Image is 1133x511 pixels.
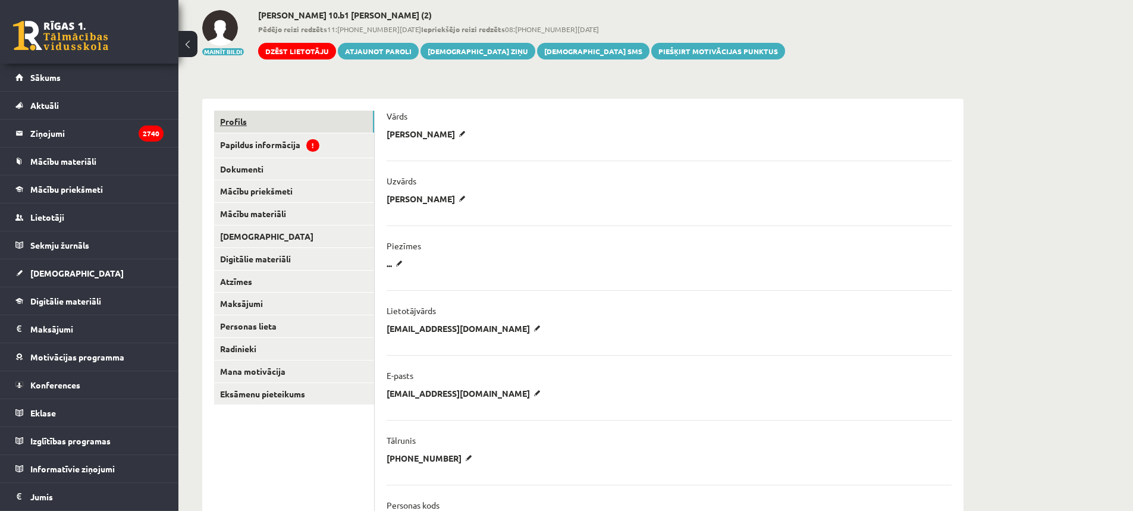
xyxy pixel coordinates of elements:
[30,72,61,83] span: Sākums
[30,463,115,474] span: Informatīvie ziņojumi
[13,21,108,51] a: Rīgas 1. Tālmācības vidusskola
[15,371,164,399] a: Konferences
[15,203,164,231] a: Lietotāji
[30,156,96,167] span: Mācību materiāli
[214,248,374,270] a: Digitālie materiāli
[202,10,238,46] img: Roberts Jenerts
[387,500,440,510] p: Personas kods
[15,315,164,343] a: Maksājumi
[15,120,164,147] a: Ziņojumi2740
[214,111,374,133] a: Profils
[30,435,111,446] span: Izglītības programas
[30,315,164,343] legend: Maksājumi
[214,225,374,247] a: [DEMOGRAPHIC_DATA]
[30,296,101,306] span: Digitālie materiāli
[15,148,164,175] a: Mācību materiāli
[15,259,164,287] a: [DEMOGRAPHIC_DATA]
[214,338,374,360] a: Radinieki
[15,287,164,315] a: Digitālie materiāli
[15,427,164,454] a: Izglītības programas
[258,24,327,34] b: Pēdējo reizi redzēts
[30,184,103,195] span: Mācību priekšmeti
[202,48,244,55] button: Mainīt bildi
[306,139,319,152] span: !
[15,175,164,203] a: Mācību priekšmeti
[387,128,470,139] p: [PERSON_NAME]
[30,491,53,502] span: Jumis
[420,43,535,59] a: [DEMOGRAPHIC_DATA] ziņu
[30,268,124,278] span: [DEMOGRAPHIC_DATA]
[387,111,407,121] p: Vārds
[214,293,374,315] a: Maksājumi
[30,407,56,418] span: Eklase
[537,43,649,59] a: [DEMOGRAPHIC_DATA] SMS
[30,120,164,147] legend: Ziņojumi
[258,24,785,35] span: 11:[PHONE_NUMBER][DATE] 08:[PHONE_NUMBER][DATE]
[421,24,505,34] b: Iepriekšējo reizi redzēts
[15,483,164,510] a: Jumis
[214,383,374,405] a: Eksāmenu pieteikums
[30,380,80,390] span: Konferences
[387,240,421,251] p: Piezīmes
[30,212,64,222] span: Lietotāji
[387,193,470,204] p: [PERSON_NAME]
[338,43,419,59] a: Atjaunot paroli
[387,175,416,186] p: Uzvārds
[214,133,374,158] a: Papildus informācija!
[15,231,164,259] a: Sekmju žurnāls
[214,203,374,225] a: Mācību materiāli
[387,453,476,463] p: [PHONE_NUMBER]
[214,315,374,337] a: Personas lieta
[15,399,164,427] a: Eklase
[258,43,336,59] a: Dzēst lietotāju
[30,240,89,250] span: Sekmju žurnāls
[30,100,59,111] span: Aktuāli
[387,258,407,269] p: ...
[15,64,164,91] a: Sākums
[214,158,374,180] a: Dokumenti
[15,455,164,482] a: Informatīvie ziņojumi
[214,360,374,383] a: Mana motivācija
[214,180,374,202] a: Mācību priekšmeti
[387,435,416,446] p: Tālrunis
[258,10,785,20] h2: [PERSON_NAME] 10.b1 [PERSON_NAME] (2)
[387,388,545,399] p: [EMAIL_ADDRESS][DOMAIN_NAME]
[15,92,164,119] a: Aktuāli
[139,126,164,142] i: 2740
[214,271,374,293] a: Atzīmes
[15,343,164,371] a: Motivācijas programma
[30,352,124,362] span: Motivācijas programma
[387,370,413,381] p: E-pasts
[387,305,436,316] p: Lietotājvārds
[651,43,785,59] a: Piešķirt motivācijas punktus
[387,323,545,334] p: [EMAIL_ADDRESS][DOMAIN_NAME]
